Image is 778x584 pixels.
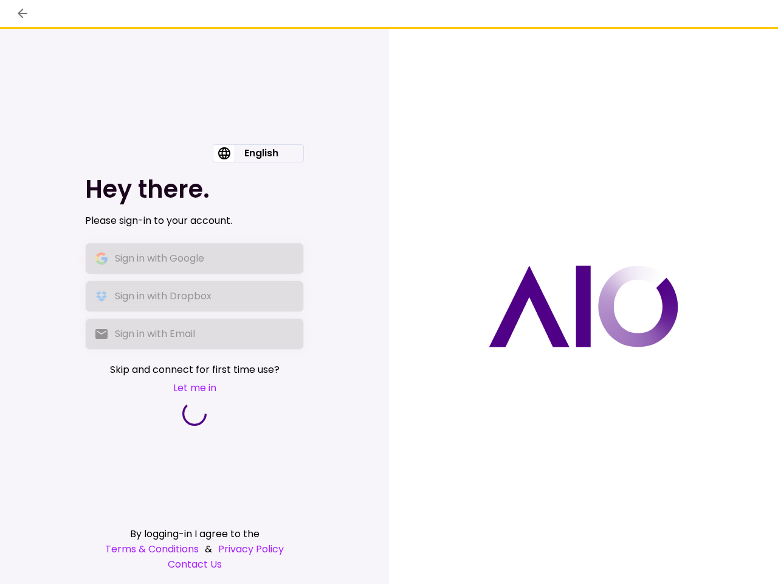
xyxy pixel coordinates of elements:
span: Skip and connect for first time use? [110,362,280,377]
button: back [12,3,33,24]
div: Sign in with Google [115,251,204,266]
h1: Hey there. [85,175,304,204]
div: Sign in with Dropbox [115,288,212,304]
a: Privacy Policy [218,541,284,557]
div: Sign in with Email [115,326,195,341]
button: Let me in [110,380,280,395]
button: Sign in with Dropbox [85,280,304,312]
a: Contact Us [85,557,304,572]
div: English [235,145,288,162]
a: Terms & Conditions [105,541,199,557]
div: By logging-in I agree to the [85,526,304,541]
div: & [85,541,304,557]
img: AIO logo [489,265,678,347]
button: Sign in with Google [85,243,304,274]
button: Sign in with Email [85,318,304,350]
div: Please sign-in to your account. [85,214,304,228]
